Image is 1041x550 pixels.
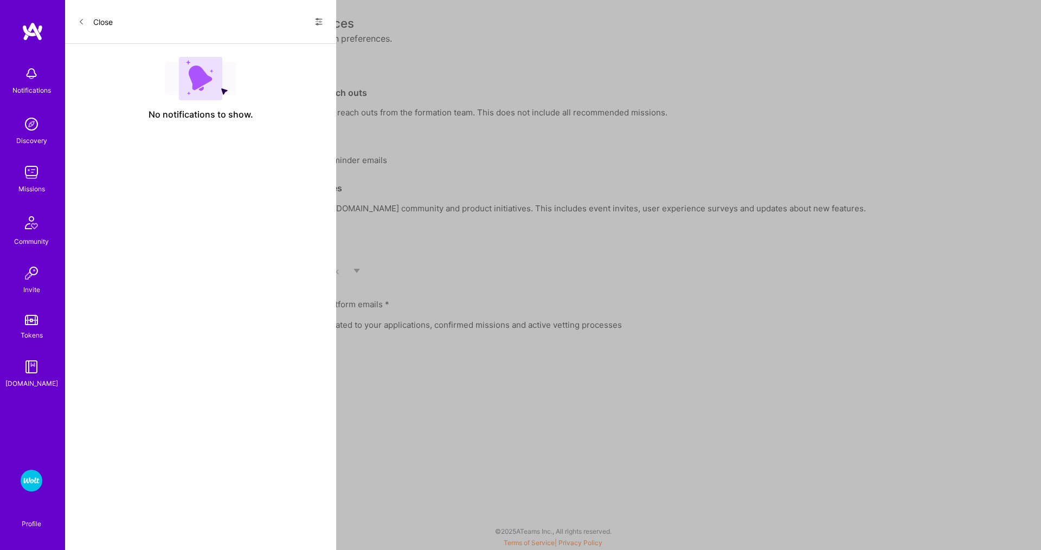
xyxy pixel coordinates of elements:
img: Wolt - Fintech: Payments Expansion Team [21,470,42,491]
div: Tokens [21,329,43,341]
div: Notifications [12,85,51,96]
div: Profile [22,518,41,528]
img: Community [18,210,44,236]
a: Profile [18,507,45,528]
div: Invite [23,284,40,295]
div: Discovery [16,135,47,146]
img: guide book [21,356,42,378]
div: Missions [18,183,45,195]
span: No notifications to show. [149,109,253,120]
button: Close [78,13,113,30]
img: teamwork [21,161,42,183]
img: discovery [21,113,42,135]
img: tokens [25,315,38,325]
a: Wolt - Fintech: Payments Expansion Team [18,470,45,491]
img: Invite [21,262,42,284]
div: Community [14,236,49,247]
img: bell [21,63,42,85]
img: empty [165,57,236,100]
img: logo [22,22,43,41]
div: [DOMAIN_NAME] [5,378,58,389]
